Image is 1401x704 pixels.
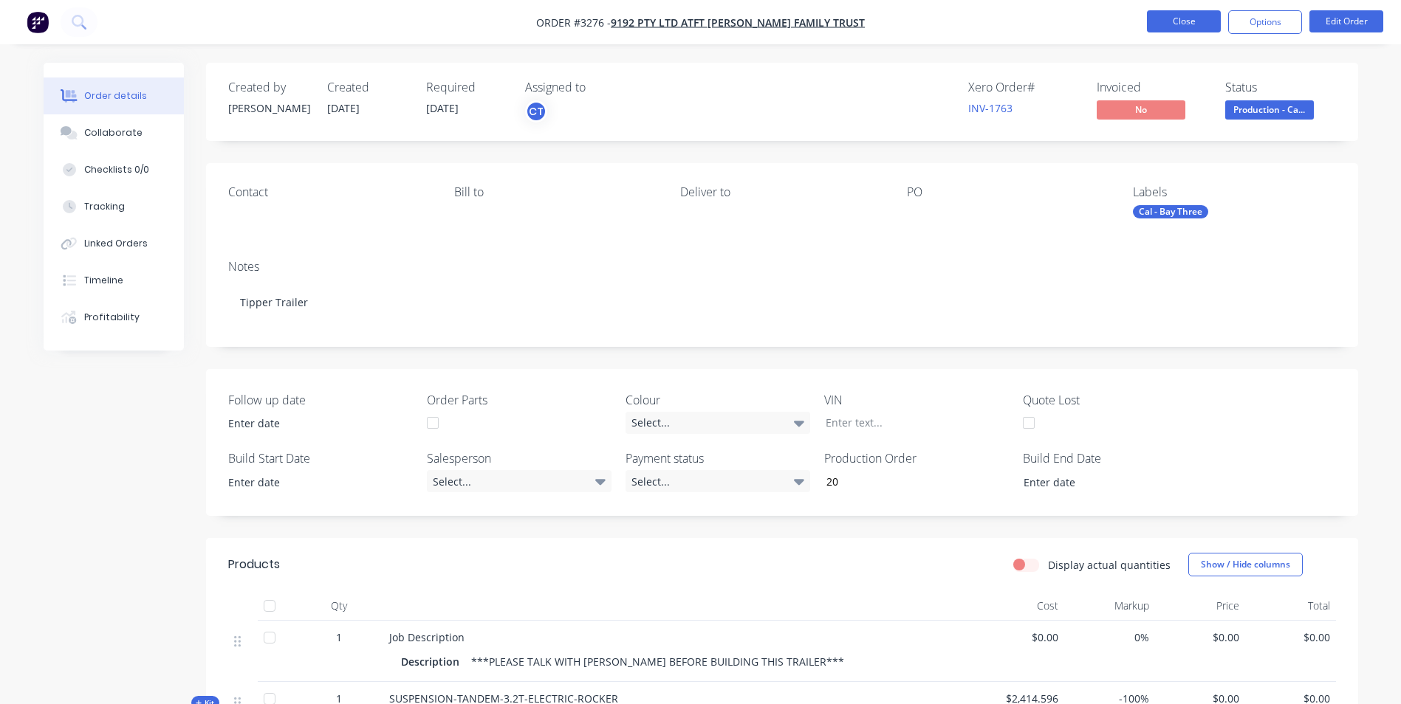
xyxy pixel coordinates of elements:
[525,80,673,94] div: Assigned to
[1097,80,1208,94] div: Invoiced
[1133,185,1335,199] div: Labels
[336,629,342,645] span: 1
[1023,449,1208,467] label: Build End Date
[228,185,431,199] div: Contact
[228,556,280,573] div: Products
[228,100,309,116] div: [PERSON_NAME]
[626,449,810,467] label: Payment status
[1225,100,1314,119] span: Production - Ca...
[968,101,1013,115] a: INV-1763
[228,391,413,409] label: Follow up date
[1147,10,1221,32] button: Close
[44,262,184,299] button: Timeline
[1309,10,1383,32] button: Edit Order
[44,188,184,225] button: Tracking
[84,89,147,103] div: Order details
[401,651,465,672] div: Description
[536,15,611,30] span: Order #3276 -
[427,391,612,409] label: Order Parts
[84,237,148,250] div: Linked Orders
[44,114,184,151] button: Collaborate
[426,80,507,94] div: Required
[980,629,1059,645] span: $0.00
[1048,557,1171,573] label: Display actual quantities
[626,412,810,434] div: Select...
[1251,629,1330,645] span: $0.00
[1228,10,1302,34] button: Options
[327,101,360,115] span: [DATE]
[44,77,184,114] button: Order details
[814,470,1009,492] input: Enter number...
[1023,391,1208,409] label: Quote Lost
[465,651,850,672] div: ***PLEASE TALK WITH [PERSON_NAME] BEFORE BUILDING THIS TRAILER***
[1225,80,1336,94] div: Status
[426,101,459,115] span: [DATE]
[84,126,143,139] div: Collaborate
[454,185,657,199] div: Bill to
[84,163,149,176] div: Checklists 0/0
[228,449,413,467] label: Build Start Date
[824,449,1009,467] label: Production Order
[626,470,810,492] div: Select...
[525,100,547,122] button: CT
[389,630,465,644] span: Job Description
[974,591,1065,621] div: Cost
[1097,100,1185,119] span: No
[228,260,1336,274] div: Notes
[295,591,383,621] div: Qty
[626,391,810,409] label: Colour
[1013,471,1197,493] input: Enter date
[228,80,309,94] div: Created by
[27,11,49,33] img: Factory
[611,15,865,30] a: 9192 Pty Ltd ATFT [PERSON_NAME] Family Trust
[1161,629,1240,645] span: $0.00
[907,185,1109,199] div: PO
[1064,591,1155,621] div: Markup
[327,80,408,94] div: Created
[1070,629,1149,645] span: 0%
[1155,591,1246,621] div: Price
[680,185,883,199] div: Deliver to
[84,200,125,213] div: Tracking
[228,280,1336,325] div: Tipper Trailer
[84,274,123,287] div: Timeline
[1188,553,1303,576] button: Show / Hide columns
[218,413,402,435] input: Enter date
[44,151,184,188] button: Checklists 0/0
[968,80,1079,94] div: Xero Order #
[1133,205,1208,218] div: Cal - Bay Three
[84,311,140,324] div: Profitability
[44,225,184,262] button: Linked Orders
[824,391,1009,409] label: VIN
[427,470,612,492] div: Select...
[218,471,402,493] input: Enter date
[1225,100,1314,122] button: Production - Ca...
[1245,591,1336,621] div: Total
[44,299,184,336] button: Profitability
[427,449,612,467] label: Salesperson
